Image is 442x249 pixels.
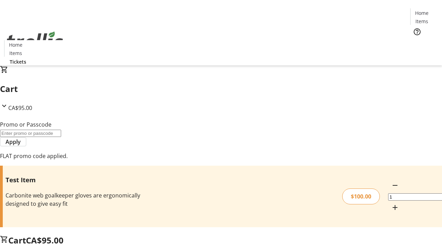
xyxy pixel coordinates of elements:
[4,24,66,58] img: Orient E2E Organization TZ0e4Lxq4E's Logo
[6,138,21,146] span: Apply
[4,49,27,57] a: Items
[388,178,402,192] button: Decrement by one
[410,25,424,39] button: Help
[415,9,429,17] span: Home
[8,104,32,112] span: CA$95.00
[6,175,156,185] h3: Test Item
[10,58,26,65] span: Tickets
[9,49,22,57] span: Items
[410,40,438,47] a: Tickets
[411,18,433,25] a: Items
[411,9,433,17] a: Home
[4,41,27,48] a: Home
[415,18,428,25] span: Items
[4,58,32,65] a: Tickets
[6,191,156,208] div: Carbonite web goalkeeper gloves are ergonomically designed to give easy fit
[26,234,64,246] span: CA$95.00
[388,201,402,214] button: Increment by one
[9,41,22,48] span: Home
[416,40,432,47] span: Tickets
[342,188,380,204] div: $100.00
